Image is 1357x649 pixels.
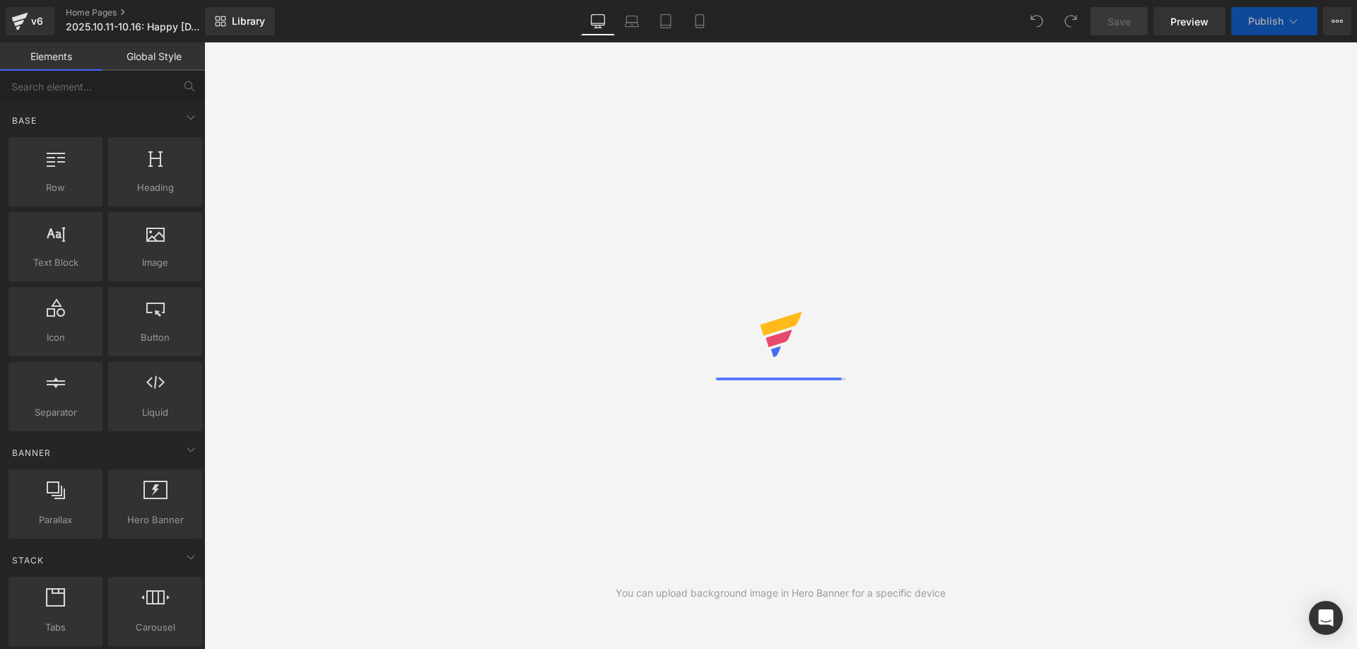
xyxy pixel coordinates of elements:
span: Save [1108,14,1131,29]
span: Stack [11,554,45,567]
a: v6 [6,7,54,35]
span: Library [232,15,265,28]
button: More [1323,7,1351,35]
button: Redo [1057,7,1085,35]
span: Icon [13,330,98,345]
span: Parallax [13,513,98,527]
div: Open Intercom Messenger [1309,601,1343,635]
span: Carousel [112,620,198,635]
span: Text Block [13,255,98,270]
a: Tablet [649,7,683,35]
span: Liquid [112,405,198,420]
button: Publish [1231,7,1317,35]
a: Mobile [683,7,717,35]
span: Heading [112,180,198,195]
a: New Library [205,7,275,35]
div: You can upload background image in Hero Banner for a specific device [616,585,946,601]
span: Button [112,330,198,345]
span: 2025.10.11-10.16: Happy [DATE] Feast [66,21,201,33]
span: Banner [11,446,52,460]
span: Preview [1170,14,1209,29]
button: Undo [1023,7,1051,35]
a: Desktop [581,7,615,35]
span: Hero Banner [112,513,198,527]
span: Publish [1248,16,1283,27]
a: Home Pages [66,7,228,18]
a: Global Style [102,42,205,71]
span: Separator [13,405,98,420]
span: Tabs [13,620,98,635]
span: Row [13,180,98,195]
a: Preview [1153,7,1226,35]
span: Image [112,255,198,270]
span: Base [11,114,38,127]
a: Laptop [615,7,649,35]
div: v6 [28,12,46,30]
